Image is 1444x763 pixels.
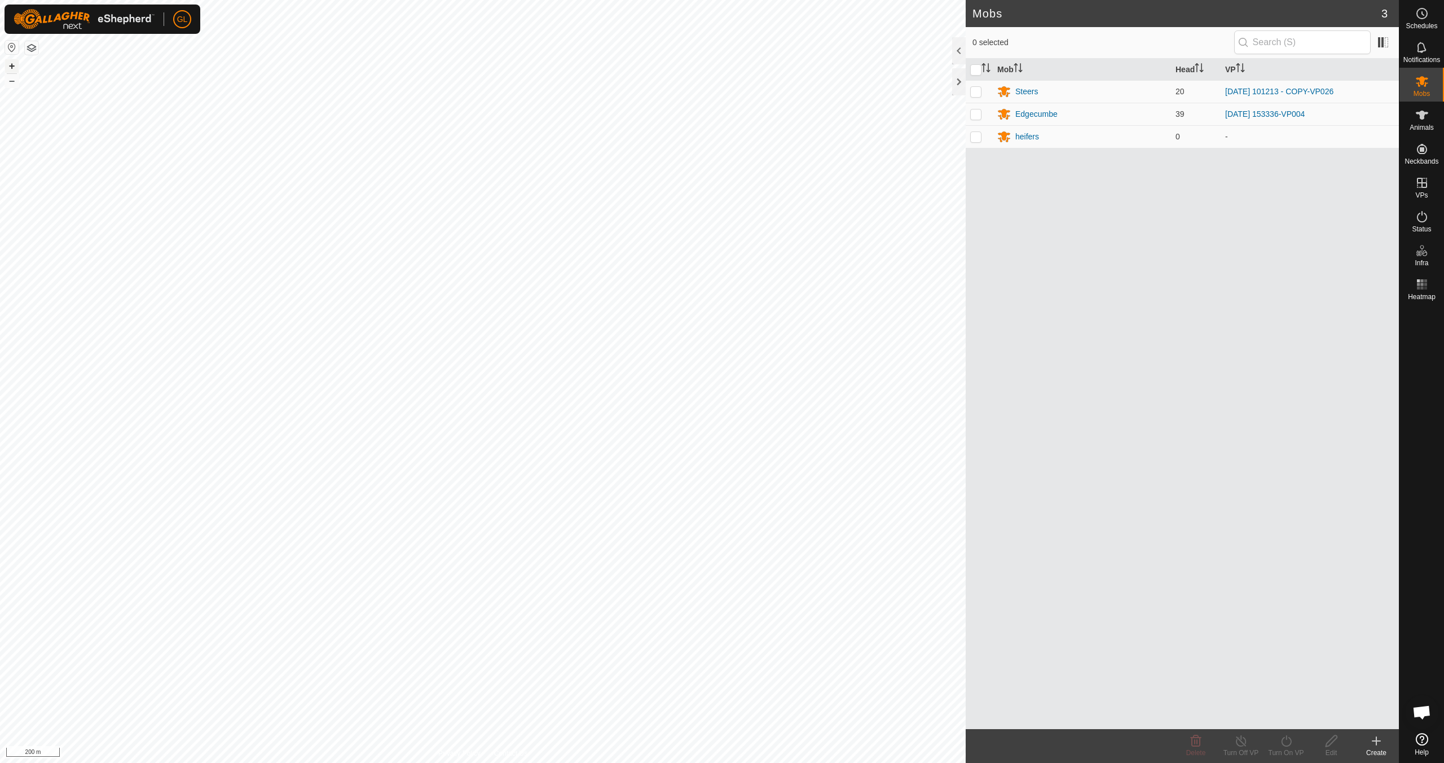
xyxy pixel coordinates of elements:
[1236,65,1245,74] p-sorticon: Activate to sort
[5,74,19,87] button: –
[981,65,990,74] p-sorticon: Activate to sort
[1405,695,1439,729] a: Open chat
[1415,192,1428,199] span: VPs
[1176,132,1180,141] span: 0
[494,748,527,758] a: Contact Us
[438,748,481,758] a: Privacy Policy
[1176,109,1185,119] span: 39
[177,14,188,25] span: GL
[1399,729,1444,760] a: Help
[1225,87,1333,96] a: [DATE] 101213 - COPY-VP026
[1410,124,1434,131] span: Animals
[1176,87,1185,96] span: 20
[1221,125,1399,148] td: -
[1403,56,1440,63] span: Notifications
[972,7,1381,20] h2: Mobs
[25,41,38,55] button: Map Layers
[1414,90,1430,97] span: Mobs
[5,59,19,73] button: +
[1381,5,1388,22] span: 3
[1186,749,1206,757] span: Delete
[5,41,19,54] button: Reset Map
[1195,65,1204,74] p-sorticon: Activate to sort
[1415,749,1429,756] span: Help
[1234,30,1371,54] input: Search (S)
[1171,59,1221,81] th: Head
[1405,158,1438,165] span: Neckbands
[1309,748,1354,758] div: Edit
[1354,748,1399,758] div: Create
[1225,109,1305,119] a: [DATE] 153336-VP004
[1218,748,1263,758] div: Turn Off VP
[1015,108,1058,120] div: Edgecumbe
[1014,65,1023,74] p-sorticon: Activate to sort
[972,37,1234,49] span: 0 selected
[1406,23,1437,29] span: Schedules
[1015,86,1038,98] div: Steers
[1415,260,1428,266] span: Infra
[1015,131,1039,143] div: heifers
[993,59,1171,81] th: Mob
[14,9,155,29] img: Gallagher Logo
[1412,226,1431,233] span: Status
[1263,748,1309,758] div: Turn On VP
[1408,293,1436,300] span: Heatmap
[1221,59,1399,81] th: VP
